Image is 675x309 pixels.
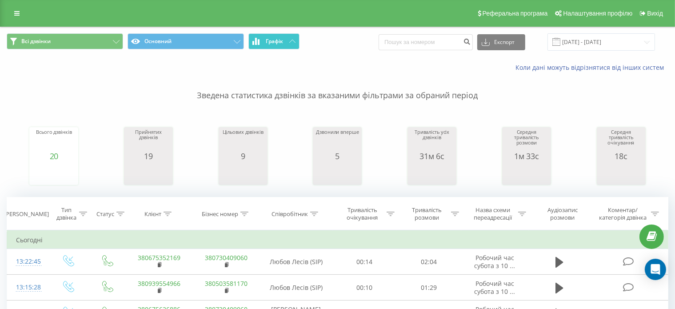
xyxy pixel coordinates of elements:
div: 31м 6с [410,152,454,161]
span: Всі дзвінки [21,38,51,45]
div: Дзвонили вперше [316,129,359,152]
div: Клієнт [144,210,161,218]
div: Назва схеми переадресації [469,206,516,221]
a: 380939554966 [138,279,180,288]
div: Всього дзвінків [36,129,72,152]
span: Налаштування профілю [563,10,632,17]
span: Робочий час субота з 10 ... [475,279,515,296]
div: Співробітник [272,210,308,218]
div: 1м 33с [504,152,549,161]
div: Коментар/категорія дзвінка [597,206,649,221]
button: Всі дзвінки [7,33,123,49]
span: Реферальна програма [483,10,548,17]
a: 380675352169 [138,253,180,262]
td: 02:04 [397,249,461,275]
div: 13:15:28 [16,279,39,296]
span: Вихід [647,10,663,17]
div: 9 [223,152,264,161]
div: 19 [126,152,171,161]
div: Бізнес номер [202,210,238,218]
p: Зведена статистика дзвінків за вказаними фільтрами за обраний період [7,72,668,101]
td: Любов Лесів (SIP) [260,249,332,275]
a: 380730409060 [205,253,248,262]
td: Любов Лесів (SIP) [260,275,332,301]
button: Графік [248,33,300,49]
td: 00:14 [332,249,397,275]
span: Робочий час субота з 10 ... [475,253,515,270]
div: Open Intercom Messenger [645,259,666,280]
div: [PERSON_NAME] [4,210,49,218]
div: 5 [316,152,359,161]
a: 380503581170 [205,279,248,288]
div: Прийнятих дзвінків [126,129,171,152]
td: Сьогодні [7,231,668,249]
button: Експорт [477,34,525,50]
div: 20 [36,152,72,161]
div: Середня тривалість розмови [504,129,549,152]
div: Статус [96,210,114,218]
div: Тривалість усіх дзвінків [410,129,454,152]
div: Тривалість очікування [340,206,384,221]
td: 00:10 [332,275,397,301]
div: Середня тривалість очікування [599,129,643,152]
a: Коли дані можуть відрізнятися вiд інших систем [515,63,668,72]
div: Цільових дзвінків [223,129,264,152]
div: Аудіозапис розмови [536,206,588,221]
div: 13:22:45 [16,253,39,270]
td: 01:29 [397,275,461,301]
button: Основний [128,33,244,49]
div: Тривалість розмови [405,206,449,221]
div: Тип дзвінка [56,206,77,221]
span: Графік [266,38,283,44]
input: Пошук за номером [379,34,473,50]
div: 18с [599,152,643,161]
